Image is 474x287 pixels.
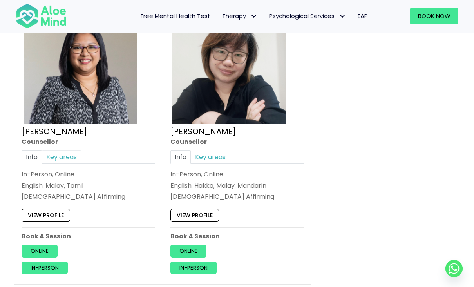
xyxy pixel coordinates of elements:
span: Free Mental Health Test [141,12,210,20]
a: View profile [22,209,70,222]
p: Book A Session [170,232,304,241]
a: [PERSON_NAME] [170,126,236,137]
a: View profile [170,209,219,222]
img: Aloe mind Logo [16,3,67,29]
a: Online [22,245,58,257]
a: Book Now [410,8,458,24]
div: [DEMOGRAPHIC_DATA] Affirming [170,192,304,201]
span: Psychological Services: submenu [337,11,348,22]
a: Whatsapp [445,260,463,277]
span: Psychological Services [269,12,346,20]
span: Book Now [418,12,450,20]
div: Counsellor [170,137,304,146]
p: Book A Session [22,232,155,241]
a: Online [170,245,206,257]
span: EAP [358,12,368,20]
a: TherapyTherapy: submenu [216,8,263,24]
p: English, Malay, Tamil [22,181,155,190]
img: Yvonne crop Aloe Mind [172,11,286,124]
span: Therapy: submenu [248,11,259,22]
a: Key areas [191,150,230,164]
a: Psychological ServicesPsychological Services: submenu [263,8,352,24]
div: In-Person, Online [22,170,155,179]
a: Info [22,150,42,164]
p: English, Hakka, Malay, Mandarin [170,181,304,190]
span: Therapy [222,12,257,20]
a: Info [170,150,191,164]
div: In-Person, Online [170,170,304,179]
nav: Menu [75,8,374,24]
div: [DEMOGRAPHIC_DATA] Affirming [22,192,155,201]
div: Counsellor [22,137,155,146]
a: In-person [22,261,68,274]
a: In-person [170,261,217,274]
a: [PERSON_NAME] [22,126,87,137]
a: Free Mental Health Test [135,8,216,24]
img: Sabrina [24,11,137,124]
a: EAP [352,8,374,24]
a: Key areas [42,150,81,164]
